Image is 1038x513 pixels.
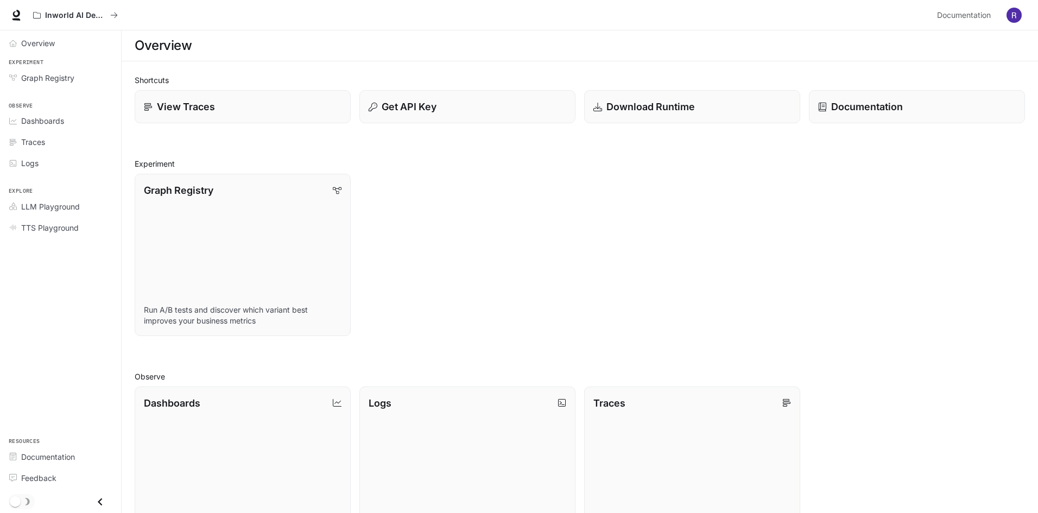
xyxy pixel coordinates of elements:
[88,491,112,513] button: Close drawer
[21,72,74,84] span: Graph Registry
[45,11,106,20] p: Inworld AI Demos
[831,99,903,114] p: Documentation
[4,218,117,237] a: TTS Playground
[4,197,117,216] a: LLM Playground
[157,99,215,114] p: View Traces
[809,90,1025,123] a: Documentation
[4,132,117,151] a: Traces
[10,495,21,507] span: Dark mode toggle
[21,136,45,148] span: Traces
[1003,4,1025,26] button: User avatar
[4,154,117,173] a: Logs
[135,35,192,56] h1: Overview
[135,371,1025,382] h2: Observe
[21,201,80,212] span: LLM Playground
[4,111,117,130] a: Dashboards
[21,451,75,463] span: Documentation
[4,68,117,87] a: Graph Registry
[144,305,341,326] p: Run A/B tests and discover which variant best improves your business metrics
[21,157,39,169] span: Logs
[21,472,56,484] span: Feedback
[21,115,64,126] span: Dashboards
[4,34,117,53] a: Overview
[144,183,213,198] p: Graph Registry
[135,174,351,336] a: Graph RegistryRun A/B tests and discover which variant best improves your business metrics
[1007,8,1022,23] img: User avatar
[593,396,625,410] p: Traces
[135,90,351,123] a: View Traces
[144,396,200,410] p: Dashboards
[135,74,1025,86] h2: Shortcuts
[21,37,55,49] span: Overview
[21,222,79,233] span: TTS Playground
[369,396,391,410] p: Logs
[4,468,117,487] a: Feedback
[937,9,991,22] span: Documentation
[135,158,1025,169] h2: Experiment
[584,90,800,123] a: Download Runtime
[933,4,999,26] a: Documentation
[28,4,123,26] button: All workspaces
[359,90,575,123] button: Get API Key
[382,99,436,114] p: Get API Key
[606,99,695,114] p: Download Runtime
[4,447,117,466] a: Documentation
